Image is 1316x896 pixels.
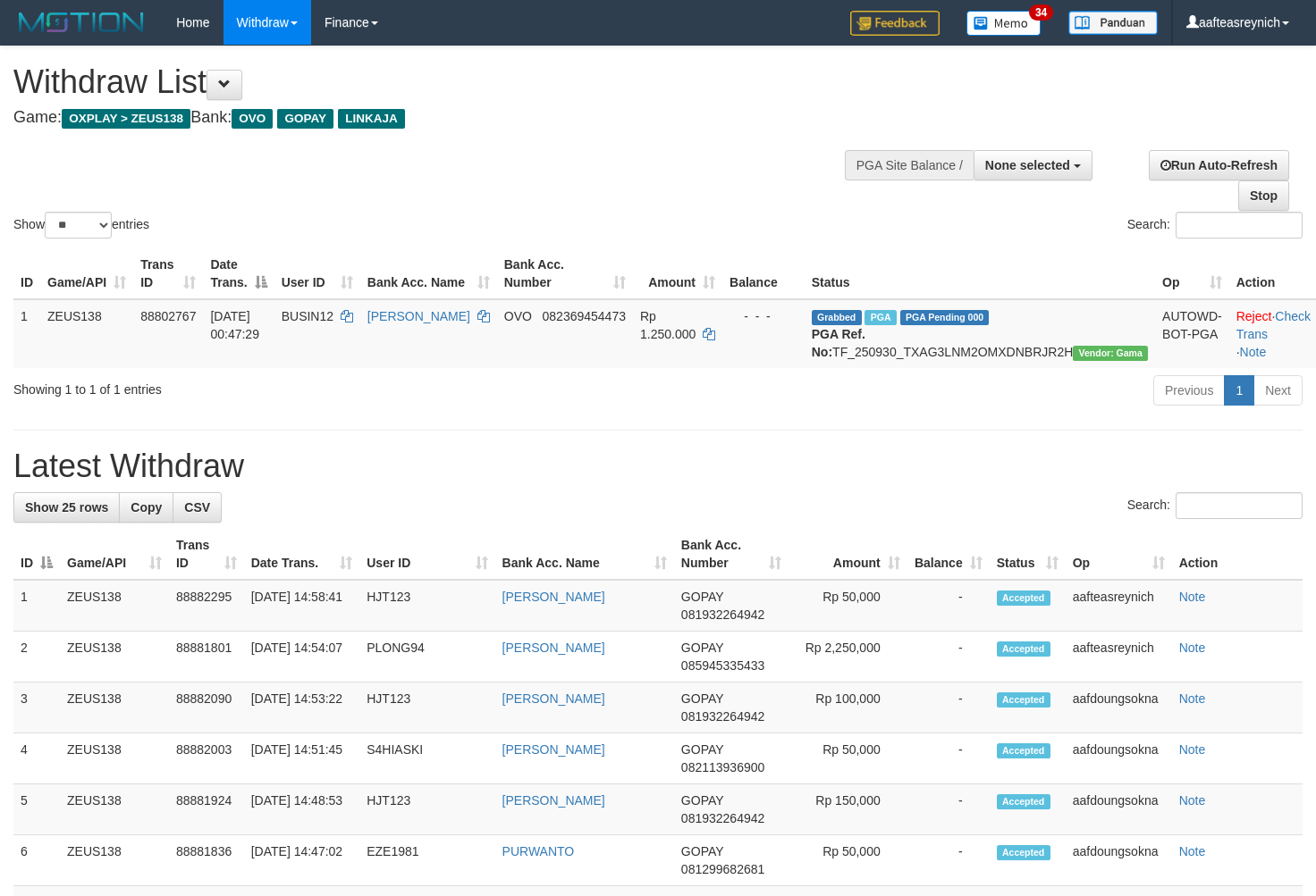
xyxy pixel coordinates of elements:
h1: Withdraw List [13,64,859,100]
a: Check Trans [1236,309,1311,341]
td: HJT123 [359,682,494,733]
td: 3 [13,682,60,733]
td: Rp 50,000 [789,580,907,632]
th: Bank Acc. Number: activate to sort column ascending [674,529,789,580]
td: Rp 50,000 [789,733,907,784]
th: Balance [722,248,805,299]
th: User ID: activate to sort column ascending [274,248,360,299]
td: [DATE] 14:58:41 [244,580,360,632]
td: TF_250930_TXAG3LNM2OMXDNBRJR2H [805,299,1155,368]
td: aafdoungsokna [1066,784,1172,835]
img: panduan.png [1068,11,1158,35]
a: [PERSON_NAME] [502,793,605,808]
td: ZEUS138 [60,733,169,784]
a: Note [1179,793,1206,808]
a: Copy [119,492,173,523]
td: Rp 150,000 [789,784,907,835]
td: aafdoungsokna [1066,835,1172,886]
a: [PERSON_NAME] [367,309,470,323]
span: Copy 082369454473 to clipboard [543,309,626,323]
label: Search: [1127,492,1303,519]
td: [DATE] 14:54:07 [244,632,360,682]
td: - [907,632,990,682]
th: Balance: activate to sort column ascending [907,529,990,580]
a: Note [1179,590,1206,604]
td: 88881801 [169,632,244,682]
span: GOPAY [681,793,723,808]
span: GOPAY [681,691,723,706]
a: [PERSON_NAME] [502,742,605,757]
span: OVO [232,109,273,129]
a: Run Auto-Refresh [1149,150,1289,180]
td: [DATE] 14:53:22 [244,682,360,733]
span: GOPAY [681,590,723,604]
th: ID [13,248,40,299]
span: None selected [985,158,1070,172]
h4: Game: Bank: [13,109,859,127]
a: PURWANTO [502,844,575,858]
span: GOPAY [681,844,723,858]
td: - [907,733,990,784]
select: Showentries [45,212,112,239]
td: Rp 100,000 [789,682,907,733]
td: HJT123 [359,784,494,835]
th: Trans ID: activate to sort column ascending [133,248,203,299]
a: Note [1179,844,1206,858]
span: Copy 081932264942 to clipboard [681,811,764,825]
td: - [907,835,990,886]
span: OVO [504,309,532,323]
td: 88882003 [169,733,244,784]
span: Copy 085945335433 to clipboard [681,658,764,673]
span: Rp 1.250.000 [640,309,696,341]
th: ID: activate to sort column descending [13,529,60,580]
th: Status [805,248,1155,299]
td: aafdoungsokna [1066,733,1172,784]
th: Trans ID: activate to sort column ascending [169,529,244,580]
td: 88881924 [169,784,244,835]
td: ZEUS138 [60,632,169,682]
th: Game/API: activate to sort column ascending [40,248,133,299]
td: EZE1981 [359,835,494,886]
label: Show entries [13,212,149,239]
td: [DATE] 14:51:45 [244,733,360,784]
button: None selected [974,150,1092,180]
img: Button%20Memo.svg [966,11,1042,36]
td: 88882295 [169,580,244,632]
span: OXPLAY > ZEUS138 [62,109,190,129]
td: S4HIASKI [359,733,494,784]
a: Note [1179,691,1206,706]
span: PGA Pending [900,310,990,325]
th: User ID: activate to sort column ascending [359,529,494,580]
span: [DATE] 00:47:29 [210,309,259,341]
td: 1 [13,580,60,632]
th: Bank Acc. Name: activate to sort column ascending [360,248,497,299]
input: Search: [1176,492,1303,519]
span: Accepted [997,794,1050,809]
th: Op: activate to sort column ascending [1066,529,1172,580]
th: Bank Acc. Name: activate to sort column ascending [495,529,674,580]
div: PGA Site Balance / [845,150,974,180]
th: Amount: activate to sort column ascending [633,248,722,299]
td: - [907,784,990,835]
td: - [907,580,990,632]
td: aafteasreynich [1066,580,1172,632]
td: 2 [13,632,60,682]
th: Action [1172,529,1303,580]
td: aafteasreynich [1066,632,1172,682]
td: ZEUS138 [40,299,133,368]
a: [PERSON_NAME] [502,590,605,604]
td: 4 [13,733,60,784]
span: Show 25 rows [25,500,108,515]
a: Note [1240,345,1267,359]
th: Date Trans.: activate to sort column descending [203,248,274,299]
span: Grabbed [812,310,862,325]
td: ZEUS138 [60,835,169,886]
th: Game/API: activate to sort column ascending [60,529,169,580]
span: Copy 081299682681 to clipboard [681,862,764,876]
div: Showing 1 to 1 of 1 entries [13,373,535,398]
span: 88802767 [140,309,196,323]
td: ZEUS138 [60,580,169,632]
span: Accepted [997,590,1050,606]
span: GOPAY [277,109,333,129]
td: 5 [13,784,60,835]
